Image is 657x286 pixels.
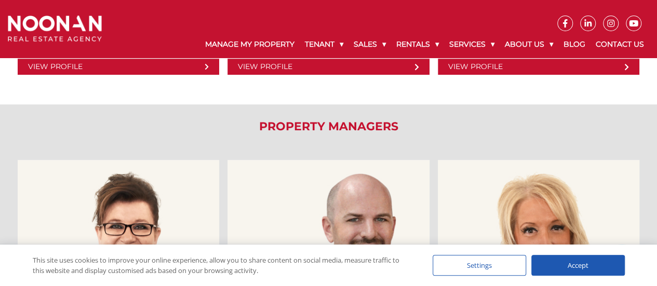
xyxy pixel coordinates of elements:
div: Settings [433,255,526,276]
a: View Profile [18,59,219,75]
h2: Property Managers [10,120,647,133]
div: This site uses cookies to improve your online experience, allow you to share content on social me... [33,255,412,276]
a: Rentals [391,31,444,58]
a: Services [444,31,500,58]
a: Tenant [300,31,348,58]
a: Blog [558,31,591,58]
a: View Profile [227,59,429,75]
a: Contact Us [591,31,649,58]
a: Manage My Property [200,31,300,58]
a: View Profile [438,59,639,75]
a: Sales [348,31,391,58]
img: Noonan Real Estate Agency [8,16,102,42]
a: About Us [500,31,558,58]
div: Accept [531,255,625,276]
